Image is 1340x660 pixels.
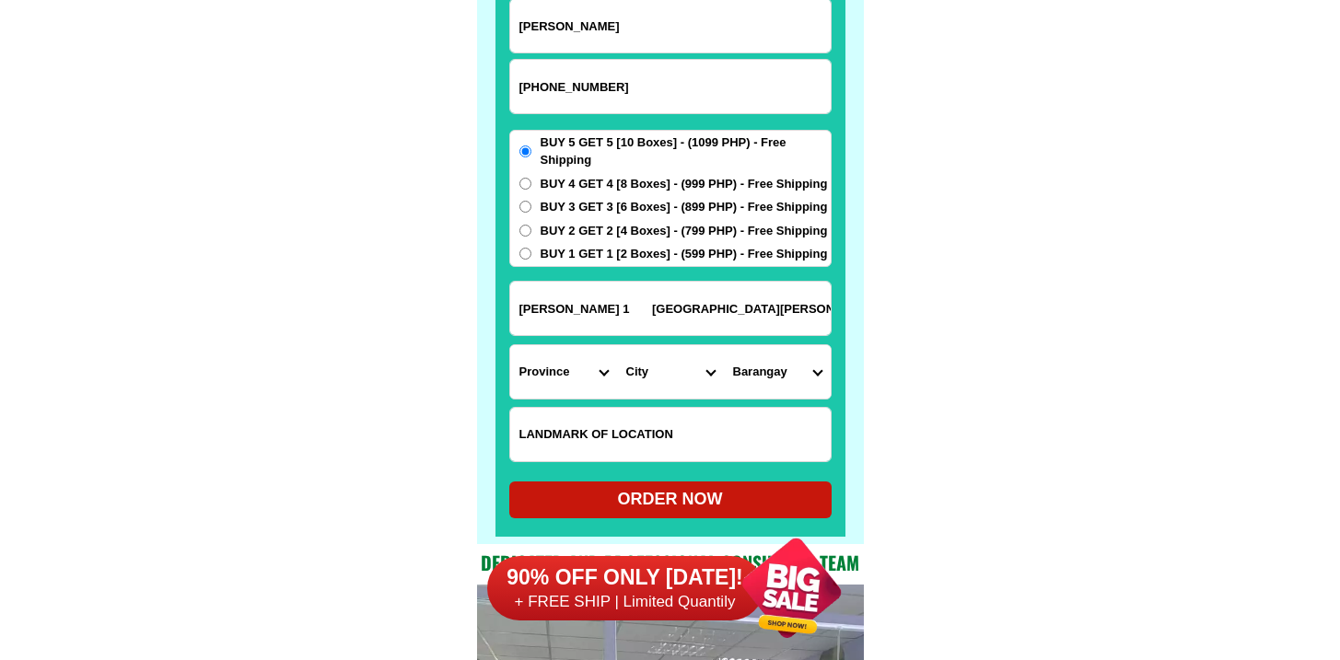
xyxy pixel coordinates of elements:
[510,282,831,335] input: Input address
[519,178,531,190] input: BUY 4 GET 4 [8 Boxes] - (999 PHP) - Free Shipping
[510,408,831,461] input: Input LANDMARKOFLOCATION
[519,248,531,260] input: BUY 1 GET 1 [2 Boxes] - (599 PHP) - Free Shipping
[509,487,832,512] div: ORDER NOW
[617,345,724,399] select: Select district
[541,222,828,240] span: BUY 2 GET 2 [4 Boxes] - (799 PHP) - Free Shipping
[541,198,828,216] span: BUY 3 GET 3 [6 Boxes] - (899 PHP) - Free Shipping
[519,201,531,213] input: BUY 3 GET 3 [6 Boxes] - (899 PHP) - Free Shipping
[510,345,617,399] select: Select province
[541,245,828,263] span: BUY 1 GET 1 [2 Boxes] - (599 PHP) - Free Shipping
[519,145,531,157] input: BUY 5 GET 5 [10 Boxes] - (1099 PHP) - Free Shipping
[519,225,531,237] input: BUY 2 GET 2 [4 Boxes] - (799 PHP) - Free Shipping
[487,592,763,612] h6: + FREE SHIP | Limited Quantily
[477,549,864,576] h2: Dedicated and professional consulting team
[541,133,831,169] span: BUY 5 GET 5 [10 Boxes] - (1099 PHP) - Free Shipping
[510,60,831,113] input: Input phone_number
[487,564,763,592] h6: 90% OFF ONLY [DATE]!
[724,345,831,399] select: Select commune
[541,175,828,193] span: BUY 4 GET 4 [8 Boxes] - (999 PHP) - Free Shipping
